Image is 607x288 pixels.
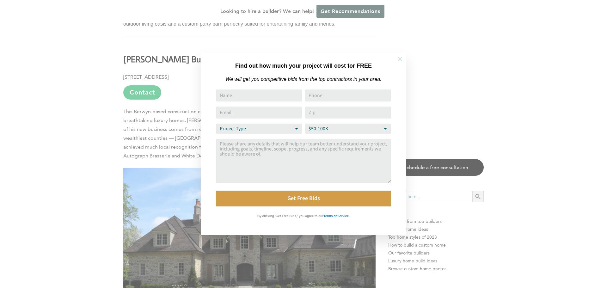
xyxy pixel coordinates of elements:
input: Name [216,89,302,101]
input: Email Address [216,107,302,119]
input: Phone [305,89,391,101]
input: Zip [305,107,391,119]
textarea: Comment or Message [216,139,391,183]
iframe: Drift Widget Chat Controller [486,242,599,280]
strong: Find out how much your project will cost for FREE [235,63,372,69]
button: Get Free Bids [216,191,391,206]
em: We will get you competitive bids from the top contractors in your area. [225,77,381,82]
button: Close [389,48,411,70]
strong: . [349,214,350,218]
strong: By clicking 'Get Free Bids,' you agree to our [257,214,323,218]
select: Budget Range [305,124,391,134]
select: Project Type [216,124,302,134]
a: Terms of Service [323,213,349,218]
strong: Terms of Service [323,214,349,218]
